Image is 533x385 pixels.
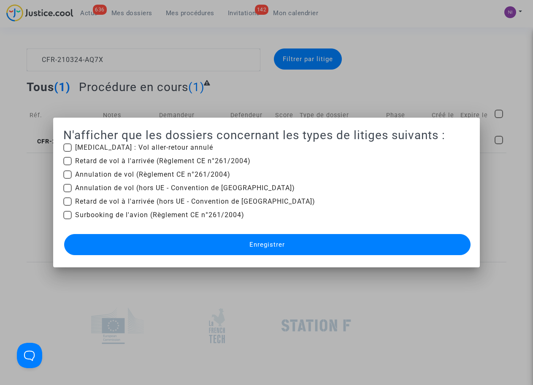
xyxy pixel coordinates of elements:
[17,343,42,368] iframe: Help Scout Beacon - Open
[75,143,213,153] span: [MEDICAL_DATA] : Vol aller-retour annulé
[75,183,295,193] span: Annulation de vol (hors UE - Convention de [GEOGRAPHIC_DATA])
[75,210,244,220] span: Surbooking de l'avion (Règlement CE n°261/2004)
[75,170,230,180] span: Annulation de vol (Règlement CE n°261/2004)
[64,234,470,255] button: Enregistrer
[75,156,251,166] span: Retard de vol à l'arrivée (Règlement CE n°261/2004)
[75,197,315,207] span: Retard de vol à l'arrivée (hors UE - Convention de [GEOGRAPHIC_DATA])
[63,128,469,143] h2: N'afficher que les dossiers concernant les types de litiges suivants :
[249,241,285,248] span: Enregistrer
